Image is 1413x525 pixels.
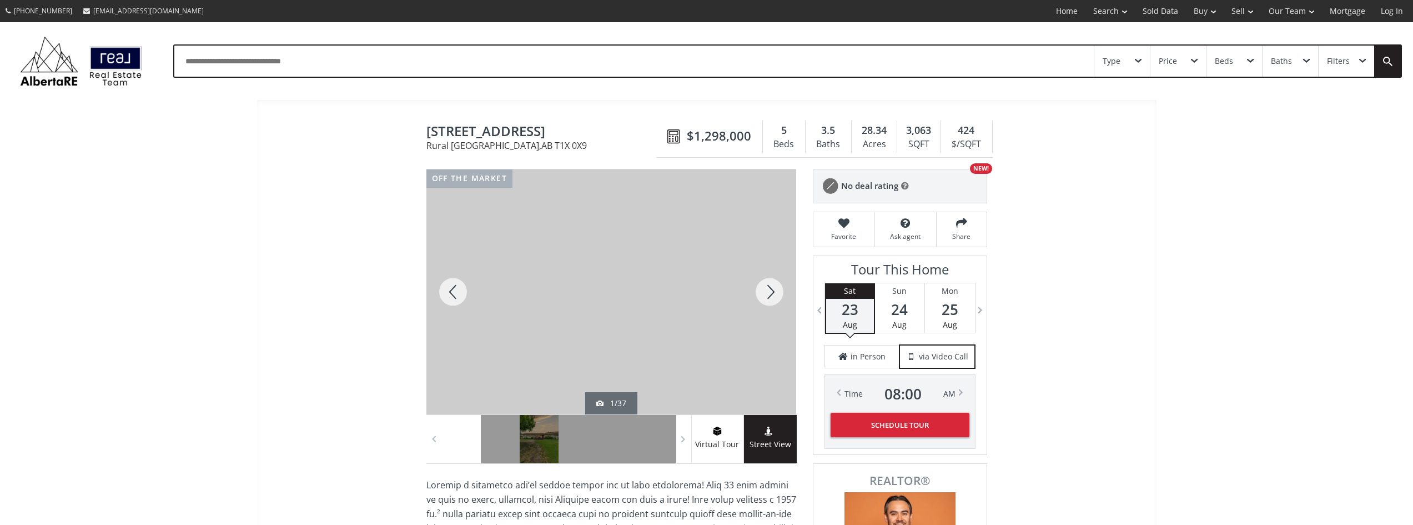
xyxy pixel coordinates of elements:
[824,262,975,283] h3: Tour This Home
[843,319,857,330] span: Aug
[78,1,209,21] a: [EMAIL_ADDRESS][DOMAIN_NAME]
[946,136,986,153] div: $/SQFT
[925,302,975,317] span: 25
[811,123,846,138] div: 3.5
[906,123,931,138] span: 3,063
[857,123,891,138] div: 28.34
[426,124,662,141] span: 223107 Range Road 273
[970,163,992,174] div: NEW!
[744,438,797,451] span: Street View
[811,136,846,153] div: Baths
[426,141,662,150] span: Rural [GEOGRAPHIC_DATA] , AB T1X 0X9
[857,136,891,153] div: Acres
[1271,57,1292,65] div: Baths
[826,302,874,317] span: 23
[426,169,513,188] div: off the market
[875,283,924,299] div: Sun
[1103,57,1120,65] div: Type
[841,180,898,192] span: No deal rating
[596,398,626,409] div: 1/37
[14,6,72,16] span: [PHONE_NUMBER]
[819,232,869,241] span: Favorite
[943,319,957,330] span: Aug
[1159,57,1177,65] div: Price
[881,232,931,241] span: Ask agent
[1327,57,1350,65] div: Filters
[942,232,981,241] span: Share
[851,351,886,362] span: in Person
[844,386,956,402] div: Time AM
[93,6,204,16] span: [EMAIL_ADDRESS][DOMAIN_NAME]
[691,438,743,451] span: Virtual Tour
[768,123,799,138] div: 5
[831,413,969,437] button: Schedule Tour
[826,283,874,299] div: Sat
[768,136,799,153] div: Beds
[14,33,148,89] img: Logo
[826,475,974,487] span: REALTOR®
[884,386,922,402] span: 08 : 00
[892,319,907,330] span: Aug
[691,415,744,463] a: virtual tour iconVirtual Tour
[819,175,841,197] img: rating icon
[712,427,723,436] img: virtual tour icon
[687,127,751,144] span: $1,298,000
[1215,57,1233,65] div: Beds
[426,169,796,414] div: 223107 Range Road 273 Rural Rocky View County, AB T1X 0X9 - Photo 1 of 37
[946,123,986,138] div: 424
[919,351,968,362] span: via Video Call
[903,136,934,153] div: SQFT
[875,302,924,317] span: 24
[925,283,975,299] div: Mon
